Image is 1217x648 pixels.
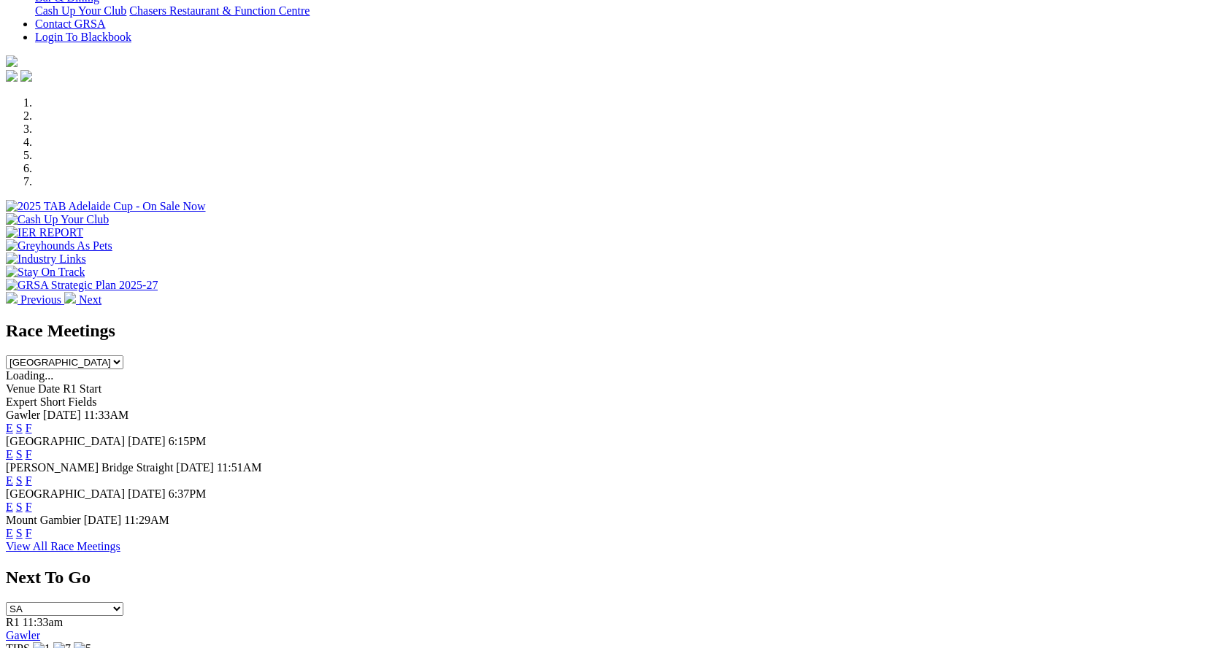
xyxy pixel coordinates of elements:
[169,435,207,447] span: 6:15PM
[35,4,126,17] a: Cash Up Your Club
[6,213,109,226] img: Cash Up Your Club
[6,568,1211,587] h2: Next To Go
[16,527,23,539] a: S
[6,200,206,213] img: 2025 TAB Adelaide Cup - On Sale Now
[20,293,61,306] span: Previous
[26,448,32,460] a: F
[6,239,112,252] img: Greyhounds As Pets
[84,409,129,421] span: 11:33AM
[26,501,32,513] a: F
[6,461,173,474] span: [PERSON_NAME] Bridge Straight
[38,382,60,395] span: Date
[16,501,23,513] a: S
[79,293,101,306] span: Next
[40,396,66,408] span: Short
[68,396,96,408] span: Fields
[6,226,83,239] img: IER REPORT
[6,616,20,628] span: R1
[6,266,85,279] img: Stay On Track
[63,382,101,395] span: R1 Start
[35,4,1211,18] div: Bar & Dining
[128,435,166,447] span: [DATE]
[6,55,18,67] img: logo-grsa-white.png
[176,461,214,474] span: [DATE]
[124,514,169,526] span: 11:29AM
[6,422,13,434] a: E
[84,514,122,526] span: [DATE]
[169,487,207,500] span: 6:37PM
[6,448,13,460] a: E
[6,279,158,292] img: GRSA Strategic Plan 2025-27
[35,18,105,30] a: Contact GRSA
[6,474,13,487] a: E
[6,396,37,408] span: Expert
[6,409,40,421] span: Gawler
[6,369,53,382] span: Loading...
[6,540,120,552] a: View All Race Meetings
[6,292,18,304] img: chevron-left-pager-white.svg
[64,293,101,306] a: Next
[6,70,18,82] img: facebook.svg
[26,422,32,434] a: F
[26,527,32,539] a: F
[35,31,131,43] a: Login To Blackbook
[6,293,64,306] a: Previous
[128,487,166,500] span: [DATE]
[6,514,81,526] span: Mount Gambier
[129,4,310,17] a: Chasers Restaurant & Function Centre
[43,409,81,421] span: [DATE]
[6,487,125,500] span: [GEOGRAPHIC_DATA]
[6,382,35,395] span: Venue
[6,527,13,539] a: E
[16,422,23,434] a: S
[6,629,40,641] a: Gawler
[217,461,262,474] span: 11:51AM
[16,448,23,460] a: S
[16,474,23,487] a: S
[64,292,76,304] img: chevron-right-pager-white.svg
[26,474,32,487] a: F
[6,321,1211,341] h2: Race Meetings
[6,252,86,266] img: Industry Links
[23,616,63,628] span: 11:33am
[6,435,125,447] span: [GEOGRAPHIC_DATA]
[20,70,32,82] img: twitter.svg
[6,501,13,513] a: E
